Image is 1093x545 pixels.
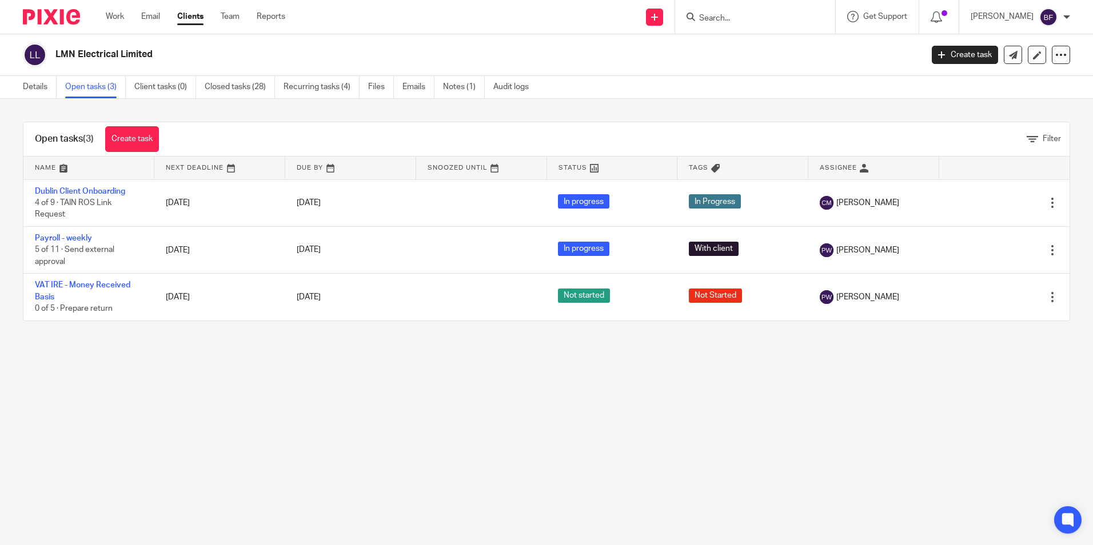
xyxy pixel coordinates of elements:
[35,199,111,219] span: 4 of 9 · TAIN ROS Link Request
[402,76,434,98] a: Emails
[284,76,360,98] a: Recurring tasks (4)
[35,304,113,312] span: 0 of 5 · Prepare return
[35,133,94,145] h1: Open tasks
[932,46,998,64] a: Create task
[35,187,125,195] a: Dublin Client Onboarding
[971,11,1034,22] p: [PERSON_NAME]
[443,76,485,98] a: Notes (1)
[493,76,537,98] a: Audit logs
[689,288,742,303] span: Not Started
[559,165,587,171] span: Status
[820,290,833,304] img: svg%3E
[698,14,801,24] input: Search
[154,274,285,320] td: [DATE]
[221,11,240,22] a: Team
[257,11,285,22] a: Reports
[297,293,321,301] span: [DATE]
[836,245,899,256] span: [PERSON_NAME]
[558,194,609,209] span: In progress
[689,194,741,209] span: In Progress
[35,246,114,266] span: 5 of 11 · Send external approval
[558,242,609,256] span: In progress
[428,165,488,171] span: Snoozed Until
[105,126,159,152] a: Create task
[297,246,321,254] span: [DATE]
[154,179,285,226] td: [DATE]
[35,234,92,242] a: Payroll - weekly
[820,196,833,210] img: svg%3E
[134,76,196,98] a: Client tasks (0)
[205,76,275,98] a: Closed tasks (28)
[689,242,739,256] span: With client
[55,49,743,61] h2: LMN Electrical Limited
[23,76,57,98] a: Details
[23,43,47,67] img: svg%3E
[836,197,899,209] span: [PERSON_NAME]
[863,13,907,21] span: Get Support
[23,9,80,25] img: Pixie
[65,76,126,98] a: Open tasks (3)
[1043,135,1061,143] span: Filter
[368,76,394,98] a: Files
[141,11,160,22] a: Email
[297,199,321,207] span: [DATE]
[154,226,285,273] td: [DATE]
[836,291,899,303] span: [PERSON_NAME]
[689,165,708,171] span: Tags
[83,134,94,143] span: (3)
[820,243,833,257] img: svg%3E
[106,11,124,22] a: Work
[35,281,130,300] a: VAT IRE - Money Received Basis
[1039,8,1058,26] img: svg%3E
[177,11,204,22] a: Clients
[558,288,610,303] span: Not started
